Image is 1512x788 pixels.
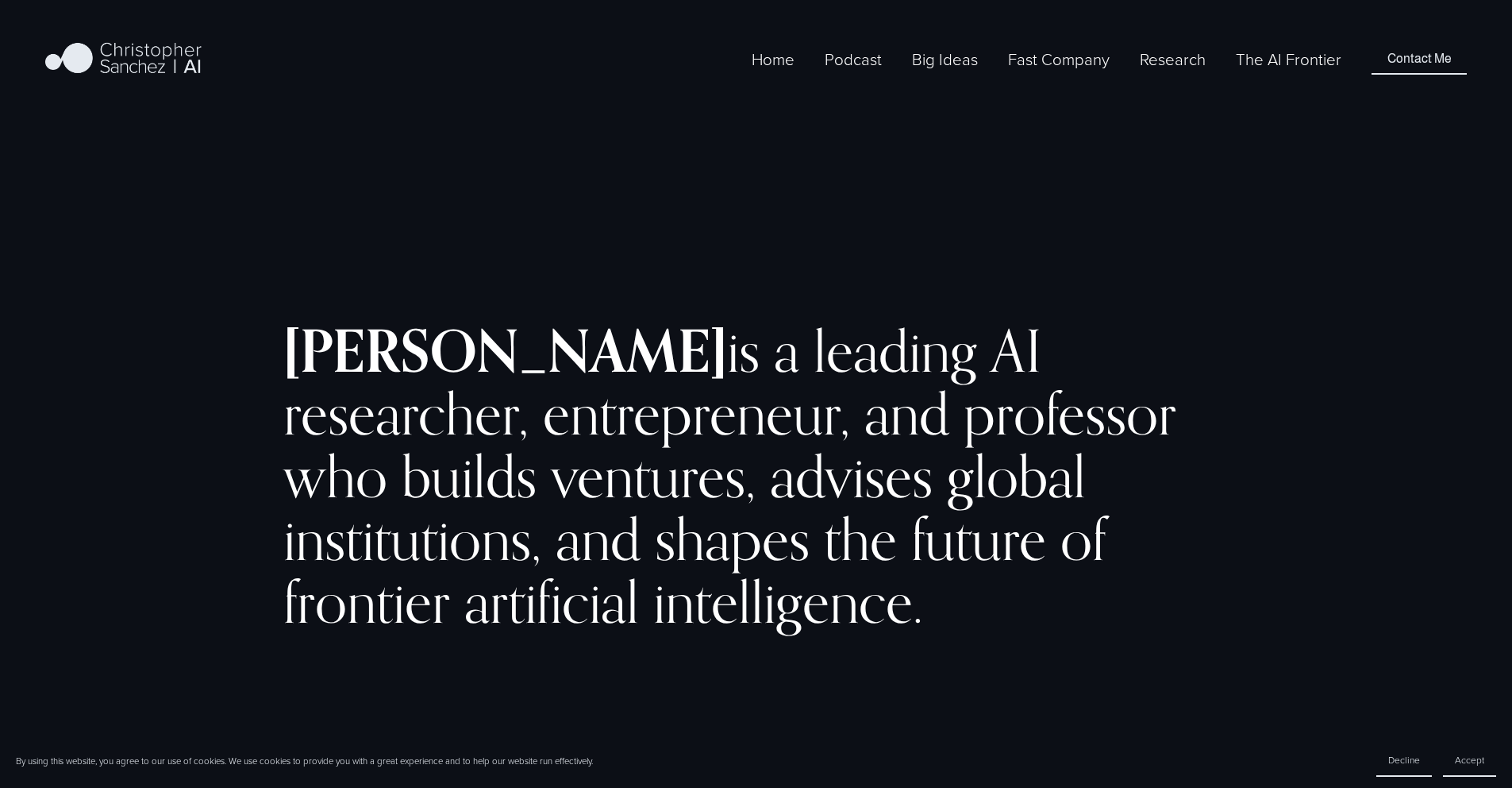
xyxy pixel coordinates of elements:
img: Christopher Sanchez | AI [45,40,202,79]
a: Contact Me [1372,44,1466,74]
h2: is a leading AI researcher, entrepreneur, and professor who builds ventures, advises global insti... [283,319,1228,633]
span: Fast Company [1008,48,1110,71]
a: folder dropdown [912,46,978,72]
a: folder dropdown [1140,46,1206,72]
button: Decline [1376,744,1432,777]
button: Accept [1443,744,1496,777]
p: By using this website, you agree to our use of cookies. We use cookies to provide you with a grea... [16,755,593,767]
span: Big Ideas [912,48,978,71]
strong: [PERSON_NAME] [283,315,727,386]
a: Podcast [825,46,882,72]
a: folder dropdown [1008,46,1110,72]
span: Accept [1455,753,1484,767]
span: Decline [1388,753,1420,767]
a: Home [752,46,794,72]
span: Research [1140,48,1206,71]
a: The AI Frontier [1236,46,1341,72]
